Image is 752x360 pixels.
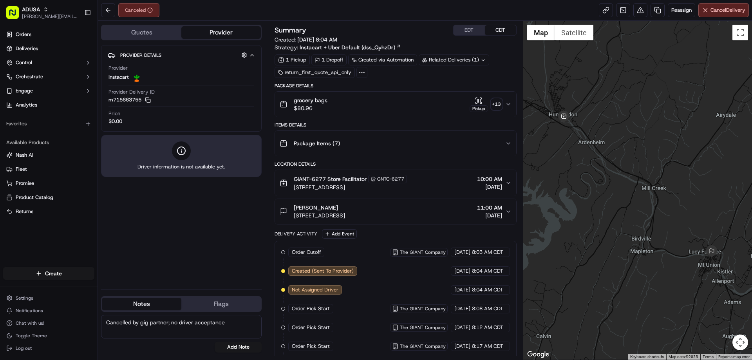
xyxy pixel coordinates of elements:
div: Delivery Activity [275,231,317,237]
span: Knowledge Base [16,114,60,121]
span: [DATE] [454,268,470,275]
span: [DATE] [477,212,502,219]
span: Order Cutoff [292,249,321,256]
div: Canceled [118,3,159,17]
a: Orders [3,28,94,41]
button: [PERSON_NAME][STREET_ADDRESS]11:00 AM[DATE] [275,199,516,224]
span: $80.96 [294,104,327,112]
button: Promise [3,177,94,190]
div: Items Details [275,122,516,128]
div: Created via Automation [348,54,417,65]
span: [DATE] [454,305,470,312]
span: Control [16,59,32,66]
button: ADUSA[PERSON_NAME][EMAIL_ADDRESS][PERSON_NAME][DOMAIN_NAME] [3,3,81,22]
button: Returns [3,205,94,218]
span: [DATE] [454,343,470,350]
div: 1 Pickup [275,54,310,65]
button: Engage [3,85,94,97]
button: Toggle fullscreen view [732,25,748,40]
a: Report a map error [718,355,750,359]
textarea: Cancelled by gig partner; no driver acceptance [101,315,262,338]
div: Pickup [470,105,488,112]
div: Location Details [275,161,516,167]
div: 📗 [8,114,14,121]
span: Provider [108,65,128,72]
span: The GIANT Company [400,343,446,349]
button: Pickup [470,97,488,112]
button: Add Event [322,229,357,239]
span: grocery bags [294,96,327,104]
button: Provider [181,26,261,39]
span: Reassign [671,7,692,14]
a: Product Catalog [6,194,91,201]
button: CDT [485,25,516,35]
button: Package Items (7) [275,131,516,156]
span: 8:17 AM CDT [472,343,503,350]
span: [DATE] 8:04 AM [297,36,337,43]
div: 1 Dropoff [311,54,347,65]
button: Control [3,56,94,69]
span: [DATE] [454,286,470,293]
button: Start new chat [133,77,143,87]
span: 11:00 AM [477,204,502,212]
span: Driver information is not available yet. [137,163,225,170]
button: Product Catalog [3,191,94,204]
div: 💻 [66,114,72,121]
button: GIANT-6277 Store FacilitatorGNTC-6277[STREET_ADDRESS]10:00 AM[DATE] [275,170,516,196]
button: Nash AI [3,149,94,161]
button: Map camera controls [732,335,748,350]
span: Not Assigned Driver [292,286,338,293]
button: Quotes [102,26,181,39]
span: Notifications [16,308,43,314]
a: Instacart + Uber Default (dss_QyhzDr) [300,43,401,51]
span: Map data ©2025 [669,355,698,359]
button: [PERSON_NAME][EMAIL_ADDRESS][PERSON_NAME][DOMAIN_NAME] [22,13,78,20]
span: The GIANT Company [400,324,446,331]
span: [DATE] [477,183,502,191]
a: 💻API Documentation [63,110,129,125]
button: grocery bags$80.96Pickup+13 [275,92,516,117]
span: Created: [275,36,337,43]
button: Fleet [3,163,94,175]
span: Price [108,110,120,117]
img: Google [525,349,551,360]
span: The GIANT Company [400,306,446,312]
span: [DATE] [454,324,470,331]
span: Deliveries [16,45,38,52]
span: Instacart + Uber Default (dss_QyhzDr) [300,43,395,51]
button: CancelDelivery [698,3,749,17]
span: 10:00 AM [477,175,502,183]
span: Analytics [16,101,37,109]
h3: Summary [275,27,306,34]
div: + 13 [491,99,502,110]
span: Order Pick Start [292,305,330,312]
span: API Documentation [74,114,126,121]
div: Related Deliveries (1) [419,54,489,65]
button: Orchestrate [3,71,94,83]
span: Orchestrate [16,73,43,80]
span: 8:04 AM CDT [472,286,503,293]
span: Instacart [108,74,129,81]
span: Order Pick Start [292,343,330,350]
span: Package Items ( 7 ) [294,139,340,147]
span: Nash AI [16,152,33,159]
span: [DATE] [454,249,470,256]
img: profile_instacart_ahold_partner.png [132,72,141,82]
input: Got a question? Start typing here... [20,51,141,59]
img: Nash [8,8,23,24]
button: Add Note [215,342,262,353]
div: Strategy: [275,43,401,51]
button: Flags [181,298,261,310]
button: Show satellite imagery [555,25,593,40]
span: The GIANT Company [400,249,446,255]
span: [STREET_ADDRESS] [294,183,407,191]
span: [PERSON_NAME] [294,204,338,212]
button: Provider Details [108,49,255,62]
span: Settings [16,295,33,301]
button: Create [3,267,94,280]
span: $0.00 [108,118,122,125]
span: Pylon [78,133,95,139]
a: 📗Knowledge Base [5,110,63,125]
span: Cancel Delivery [710,7,745,14]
